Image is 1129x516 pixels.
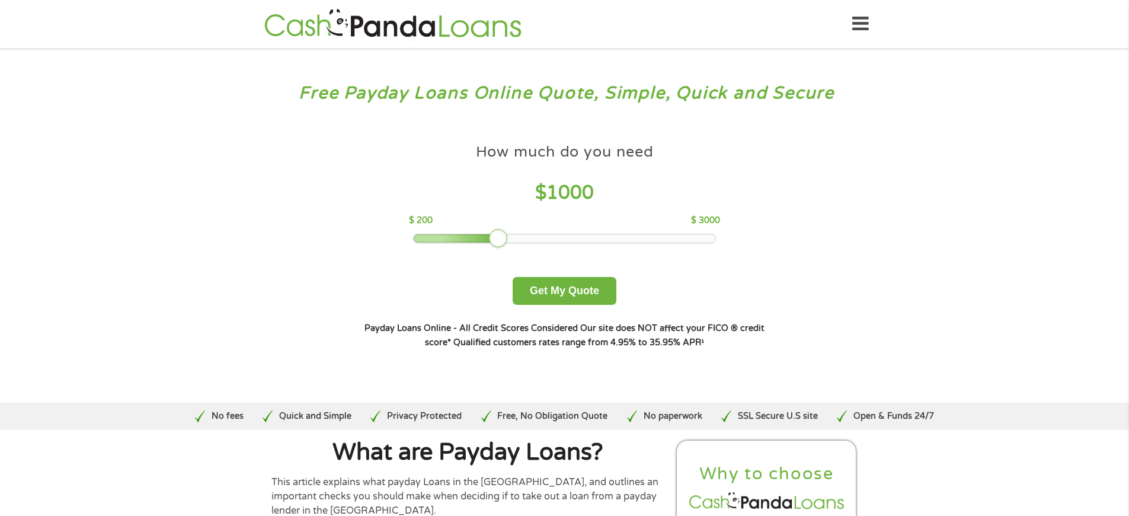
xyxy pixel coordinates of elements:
p: No paperwork [644,410,702,423]
p: Free, No Obligation Quote [497,410,607,423]
p: Quick and Simple [279,410,351,423]
p: $ 200 [409,214,433,227]
h4: $ [409,181,720,205]
p: Privacy Protected [387,410,462,423]
span: 1000 [546,181,594,204]
strong: Qualified customers rates range from 4.95% to 35.95% APR¹ [453,337,704,348]
h2: Why to choose [687,463,847,485]
p: SSL Secure U.S site [738,410,818,423]
strong: Payday Loans Online - All Credit Scores Considered [364,323,578,333]
button: Get My Quote [513,277,616,305]
img: GetLoanNow Logo [261,7,525,41]
h4: How much do you need [476,142,654,162]
h3: Free Payday Loans Online Quote, Simple, Quick and Secure [34,82,1095,104]
p: No fees [212,410,244,423]
p: Open & Funds 24/7 [853,410,934,423]
h1: What are Payday Loans? [271,441,665,464]
strong: Our site does NOT affect your FICO ® credit score* [425,323,765,348]
p: $ 3000 [691,214,720,227]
